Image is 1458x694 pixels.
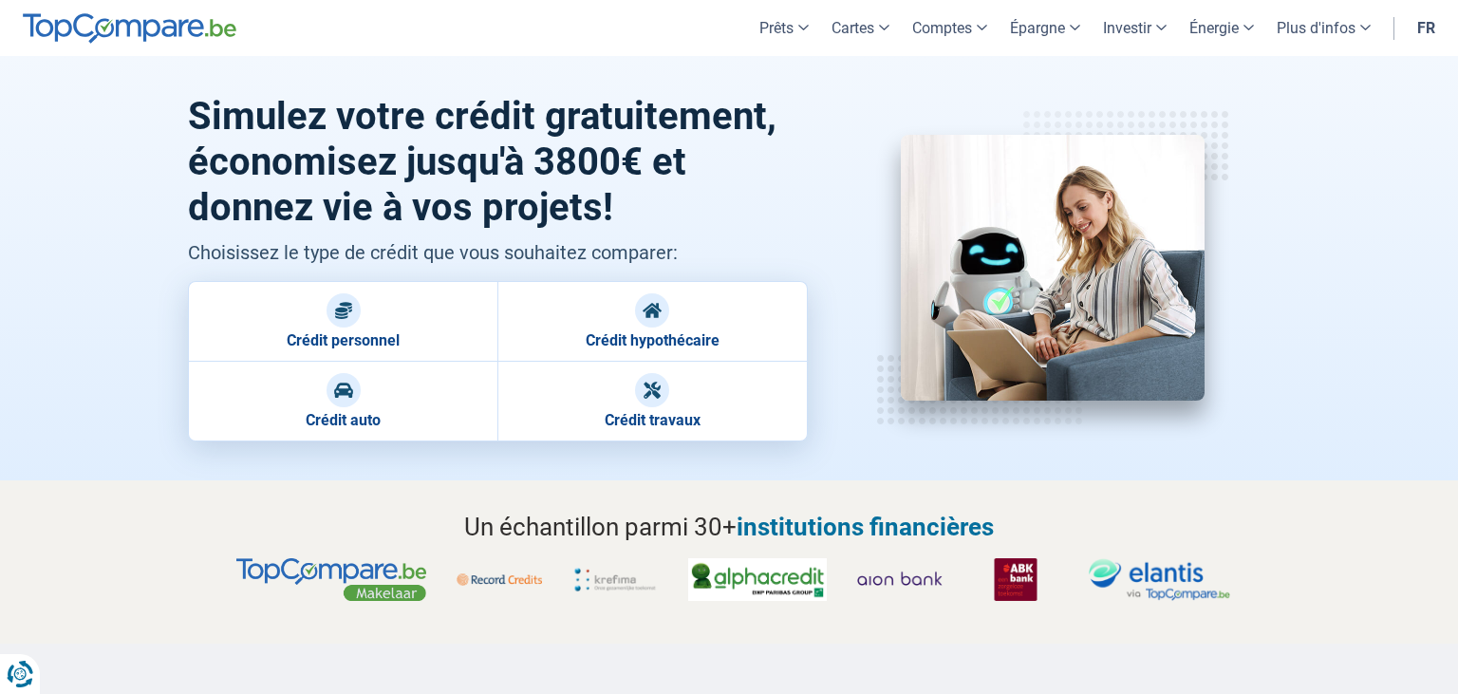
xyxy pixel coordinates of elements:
[497,281,807,361] a: Crédit hypothécaire Crédit hypothécaire
[188,361,497,441] a: Crédit auto Crédit auto
[857,558,943,601] img: Aion Bank
[973,558,1058,601] img: ABK Bank
[188,238,808,267] p: Choisissez le type de crédit que vous souhaitez comparer:
[737,513,994,541] span: institutions financières
[23,13,236,44] img: TopCompare
[643,301,662,320] img: Crédit hypothécaire
[457,558,542,601] img: Record Credits
[236,558,426,601] img: TopCompare, makelaars partner voor jouw krediet
[334,301,353,320] img: Crédit personnel
[901,135,1205,401] img: crédit consommation
[188,509,1270,545] h2: Un échantillon parmi 30+
[188,281,497,361] a: Crédit personnel Crédit personnel
[643,381,662,400] img: Crédit travaux
[688,558,827,601] img: Alphacredit
[572,558,658,601] img: Krefima
[1089,558,1230,601] img: Elantis via TopCompare
[497,361,807,441] a: Crédit travaux Crédit travaux
[188,94,808,231] h1: Simulez votre crédit gratuitement, économisez jusqu'à 3800€ et donnez vie à vos projets!
[334,381,353,400] img: Crédit auto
